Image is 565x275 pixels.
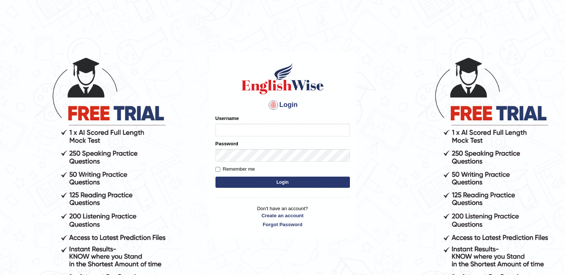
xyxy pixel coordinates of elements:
h4: Login [215,99,350,111]
label: Remember me [215,165,255,173]
label: Password [215,140,238,147]
label: Username [215,115,239,122]
a: Forgot Password [215,221,350,228]
input: Remember me [215,167,220,172]
button: Login [215,177,350,188]
p: Don't have an account? [215,205,350,228]
img: Logo of English Wise sign in for intelligent practice with AI [240,62,325,95]
a: Create an account [215,212,350,219]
